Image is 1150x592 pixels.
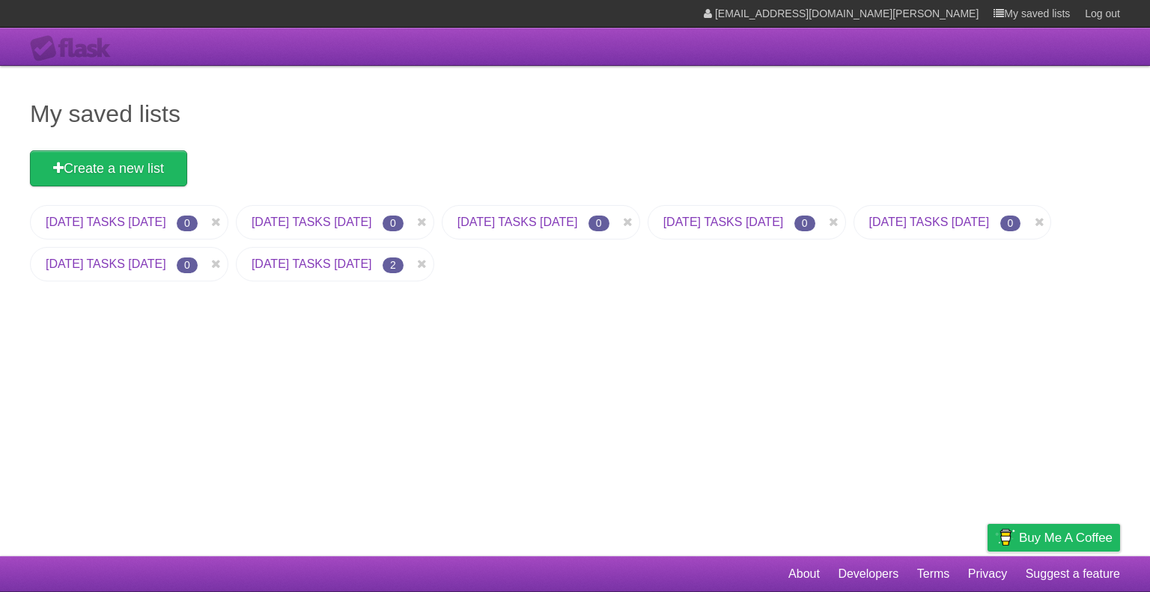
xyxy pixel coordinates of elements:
[46,257,166,270] a: [DATE] TASKS [DATE]
[869,216,990,228] a: [DATE] TASKS [DATE]
[588,216,609,231] span: 0
[252,257,372,270] a: [DATE] TASKS [DATE]
[968,560,1007,588] a: Privacy
[30,96,1120,132] h1: My saved lists
[457,216,578,228] a: [DATE] TASKS [DATE]
[917,560,950,588] a: Terms
[838,560,898,588] a: Developers
[663,216,784,228] a: [DATE] TASKS [DATE]
[46,216,166,228] a: [DATE] TASKS [DATE]
[30,150,187,186] a: Create a new list
[177,216,198,231] span: 0
[788,560,820,588] a: About
[177,257,198,273] span: 0
[1026,560,1120,588] a: Suggest a feature
[988,524,1120,552] a: Buy me a coffee
[252,216,372,228] a: [DATE] TASKS [DATE]
[794,216,815,231] span: 0
[995,525,1015,550] img: Buy me a coffee
[383,257,404,273] span: 2
[1019,525,1113,551] span: Buy me a coffee
[30,35,120,62] div: Flask
[383,216,404,231] span: 0
[1000,216,1021,231] span: 0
